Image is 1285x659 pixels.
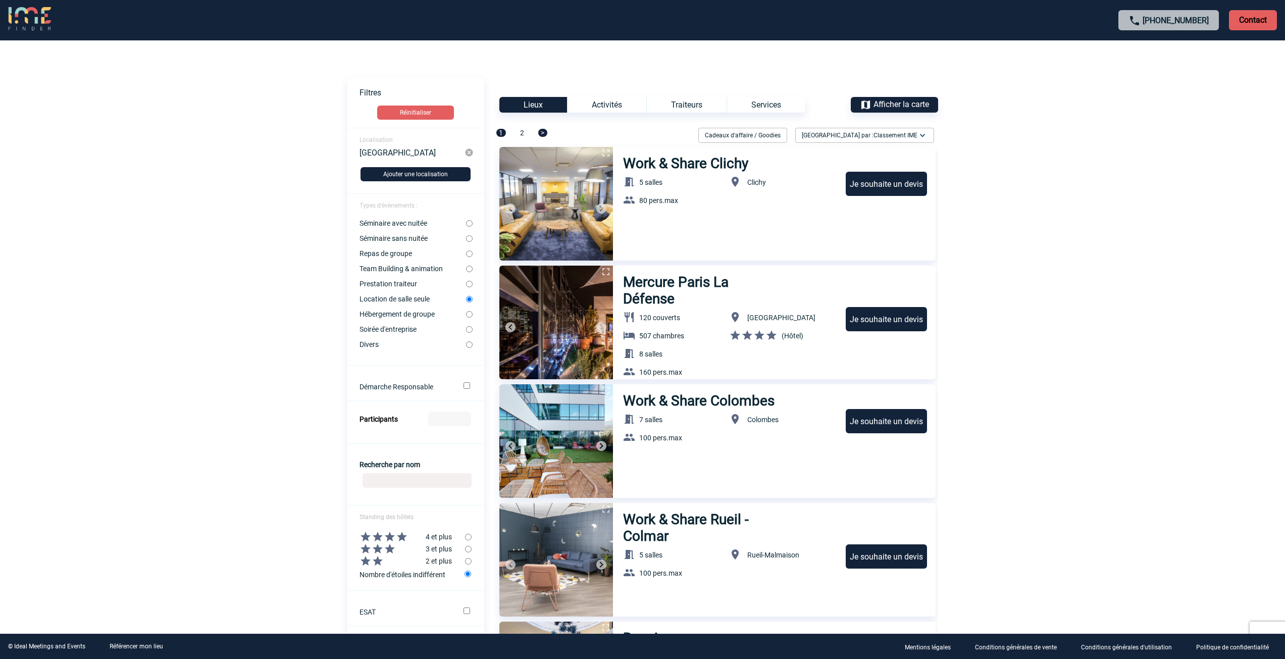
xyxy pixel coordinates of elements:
[639,434,682,442] span: 100 pers.max
[623,311,635,323] img: baseline_restaurant_white_24dp-b.png
[747,314,815,322] span: [GEOGRAPHIC_DATA]
[873,132,917,139] span: Classement IME
[729,176,741,188] img: baseline_location_on_white_24dp-b.png
[359,567,465,581] label: Nombre d'étoiles indifférent
[464,382,470,389] input: Démarche Responsable
[694,128,791,143] div: Filtrer sur Cadeaux d'affaire / Goodies
[377,106,454,120] button: Réinitialiser
[639,551,662,559] span: 5 salles
[347,543,465,555] label: 3 et plus
[359,249,466,258] label: Repas de groupe
[359,265,466,273] label: Team Building & animation
[538,129,547,137] span: >
[8,643,85,650] div: © Ideal Meetings and Events
[639,416,662,424] span: 7 salles
[499,384,613,498] img: 1.jpg
[802,130,917,140] span: [GEOGRAPHIC_DATA] par :
[359,461,420,469] label: Recherche par nom
[499,266,613,379] img: 1.jpg
[1128,15,1141,27] img: call-24-px.png
[873,99,929,109] span: Afficher la carte
[623,366,635,378] img: baseline_group_white_24dp-b.png
[359,415,398,423] label: Participants
[623,392,775,409] h3: Work & Share Colombes
[782,332,803,340] span: (Hôtel)
[623,511,797,544] h3: Work & Share Rueil - Colmar
[897,642,967,651] a: Mentions légales
[846,409,927,433] div: Je souhaite un devis
[623,274,784,307] h3: Mercure Paris La Défense
[747,178,766,186] span: Clichy
[639,332,684,340] span: 507 chambres
[639,569,682,577] span: 100 pers.max
[520,129,524,137] span: 2
[359,383,450,391] label: Démarche Responsable
[359,136,393,143] span: Localisation
[499,147,613,261] img: 1.jpg
[623,347,635,360] img: baseline_meeting_room_white_24dp-b.png
[639,350,662,358] span: 8 salles
[727,97,805,113] div: Services
[1073,642,1188,651] a: Conditions générales d'utilisation
[347,531,465,543] label: 4 et plus
[110,643,163,650] a: Référencer mon lieu
[623,567,635,579] img: baseline_group_white_24dp-b.png
[623,548,635,561] img: baseline_meeting_room_white_24dp-b.png
[623,194,635,206] img: baseline_group_white_24dp-b.png
[975,644,1057,651] p: Conditions générales de vente
[359,340,466,348] label: Divers
[646,97,727,113] div: Traiteurs
[359,310,466,318] label: Hébergement de groupe
[359,514,414,521] span: Standing des hôtels
[359,295,466,303] label: Location de salle seule
[747,551,799,559] span: Rueil-Malmaison
[623,155,750,172] h3: Work & Share Clichy
[846,307,927,331] div: Je souhaite un devis
[359,280,466,288] label: Prestation traiteur
[465,148,474,157] img: cancel-24-px-g.png
[639,314,680,322] span: 120 couverts
[359,88,484,97] p: Filtres
[359,148,465,157] div: [GEOGRAPHIC_DATA]
[639,178,662,186] span: 5 salles
[846,544,927,569] div: Je souhaite un devis
[359,608,450,616] label: ESAT
[1229,10,1277,30] p: Contact
[639,196,678,205] span: 80 pers.max
[567,97,646,113] div: Activités
[1081,644,1172,651] p: Conditions générales d'utilisation
[359,219,466,227] label: Séminaire avec nuitée
[623,413,635,425] img: baseline_meeting_room_white_24dp-b.png
[359,234,466,242] label: Séminaire sans nuitée
[917,130,928,140] img: baseline_expand_more_white_24dp-b.png
[729,413,741,425] img: baseline_location_on_white_24dp-b.png
[359,202,418,209] span: Types d'évènements :
[846,172,927,196] div: Je souhaite un devis
[347,106,484,120] a: Réinitialiser
[496,129,506,137] span: 1
[747,416,779,424] span: Colombes
[623,431,635,443] img: baseline_group_white_24dp-b.png
[347,555,465,567] label: 2 et plus
[729,548,741,561] img: baseline_location_on_white_24dp-b.png
[905,644,951,651] p: Mentions légales
[1196,644,1269,651] p: Politique de confidentialité
[698,128,787,143] div: Cadeaux d'affaire / Goodies
[1143,16,1209,25] a: [PHONE_NUMBER]
[1188,642,1285,651] a: Politique de confidentialité
[623,329,635,341] img: baseline_hotel_white_24dp-b.png
[729,311,741,323] img: baseline_location_on_white_24dp-b.png
[967,642,1073,651] a: Conditions générales de vente
[623,176,635,188] img: baseline_meeting_room_white_24dp-b.png
[359,325,466,333] label: Soirée d'entreprise
[499,97,567,113] div: Lieux
[639,368,682,376] span: 160 pers.max
[499,503,613,617] img: 1.jpg
[361,167,471,181] button: Ajouter une localisation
